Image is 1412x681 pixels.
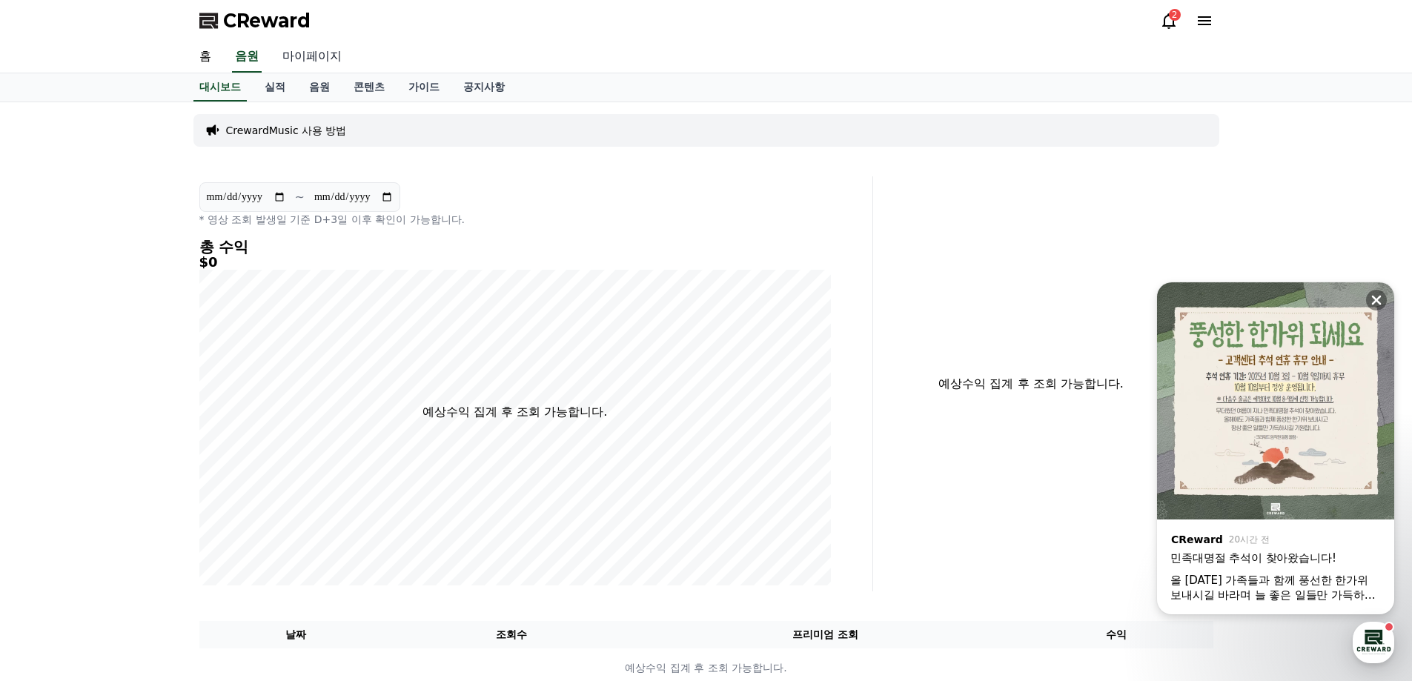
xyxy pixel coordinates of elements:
[98,470,191,507] a: 대화
[1169,9,1181,21] div: 2
[885,375,1178,393] p: 예상수익 집계 후 조회 가능합니다.
[188,41,223,73] a: 홈
[342,73,397,102] a: 콘텐츠
[392,621,630,648] th: 조회수
[229,492,247,504] span: 설정
[253,73,297,102] a: 실적
[226,123,347,138] a: CrewardMusic 사용 방법
[397,73,451,102] a: 가이드
[47,492,56,504] span: 홈
[199,621,393,648] th: 날짜
[297,73,342,102] a: 음원
[232,41,262,73] a: 음원
[223,9,311,33] span: CReward
[199,255,831,270] h5: $0
[422,403,607,421] p: 예상수익 집계 후 조회 가능합니다.
[136,493,153,505] span: 대화
[295,188,305,206] p: ~
[199,239,831,255] h4: 총 수익
[199,212,831,227] p: * 영상 조회 발생일 기준 D+3일 이후 확인이 가능합니다.
[1160,12,1178,30] a: 2
[1020,621,1213,648] th: 수익
[193,73,247,102] a: 대시보드
[4,470,98,507] a: 홈
[271,41,354,73] a: 마이페이지
[631,621,1020,648] th: 프리미엄 조회
[191,470,285,507] a: 설정
[199,9,311,33] a: CReward
[200,660,1213,676] p: 예상수익 집계 후 조회 가능합니다.
[451,73,517,102] a: 공지사항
